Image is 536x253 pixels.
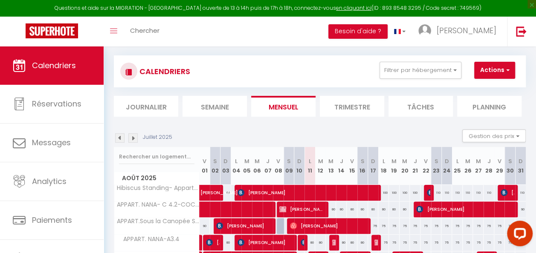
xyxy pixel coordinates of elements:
[400,147,410,185] th: 20
[340,157,343,165] abbr: J
[273,147,284,185] th: 08
[114,96,178,117] li: Journalier
[389,185,400,201] div: 100
[276,157,280,165] abbr: V
[114,172,199,184] span: Août 2025
[400,218,410,234] div: 75
[196,185,207,201] a: [PERSON_NAME]
[424,157,428,165] abbr: V
[231,147,242,185] th: 04
[389,235,400,250] div: 75
[400,185,410,201] div: 100
[431,218,442,234] div: 75
[301,234,304,250] span: [PERSON_NAME]
[382,157,385,165] abbr: L
[220,235,231,250] div: 80
[484,147,494,185] th: 28
[32,98,81,109] span: Réservations
[284,147,294,185] th: 09
[515,201,526,217] div: 90
[210,147,220,185] th: 02
[347,201,357,217] div: 80
[32,176,67,187] span: Analytics
[463,218,473,234] div: 75
[294,147,305,185] th: 10
[304,235,315,250] div: 80
[414,157,417,165] abbr: J
[516,26,527,37] img: logout
[420,235,431,250] div: 75
[326,147,336,185] th: 13
[368,147,379,185] th: 17
[368,218,379,234] div: 75
[515,147,526,185] th: 31
[389,218,400,234] div: 75
[441,185,452,201] div: 110
[418,24,431,37] img: ...
[410,185,420,201] div: 100
[357,147,368,185] th: 16
[494,147,505,185] th: 29
[255,157,260,165] abbr: M
[220,147,231,185] th: 03
[391,157,397,165] abbr: M
[457,96,522,117] li: Planning
[244,157,249,165] abbr: M
[200,147,210,185] th: 01
[400,201,410,217] div: 80
[206,234,220,250] span: [PERSON_NAME]
[315,235,326,250] div: 80
[410,218,420,234] div: 75
[487,157,490,165] abbr: J
[463,147,473,185] th: 26
[320,96,384,117] li: Trimestre
[183,96,247,117] li: Semaine
[357,201,368,217] div: 80
[501,184,514,201] span: [PERSON_NAME]
[116,235,182,244] span: APPART. NANA-A3.4
[456,157,458,165] abbr: L
[484,185,494,201] div: 110
[400,235,410,250] div: 75
[304,147,315,185] th: 11
[473,218,484,234] div: 75
[463,235,473,250] div: 75
[402,157,407,165] abbr: M
[252,147,263,185] th: 06
[452,218,463,234] div: 75
[361,157,365,165] abbr: S
[137,62,190,81] h3: CALENDRIERS
[116,218,201,224] span: APPART.Sous la Canopée Standing
[473,185,484,201] div: 110
[484,235,494,250] div: 75
[374,234,378,250] span: [PERSON_NAME] A [PERSON_NAME]
[200,218,210,234] div: 90
[347,147,357,185] th: 15
[474,62,515,79] button: Actions
[371,157,375,165] abbr: D
[498,157,501,165] abbr: V
[388,96,453,117] li: Tâches
[378,201,389,217] div: 80
[500,217,536,253] iframe: LiveChat chat widget
[445,157,449,165] abbr: D
[389,147,400,185] th: 19
[241,147,252,185] th: 05
[378,147,389,185] th: 18
[431,235,442,250] div: 75
[26,23,78,38] img: Super Booking
[251,96,316,117] li: Mensuel
[130,26,159,35] span: Chercher
[336,147,347,185] th: 14
[203,157,206,165] abbr: V
[266,157,269,165] abbr: J
[32,60,76,71] span: Calendriers
[515,185,526,201] div: 110
[441,147,452,185] th: 24
[410,235,420,250] div: 75
[263,147,273,185] th: 07
[431,147,442,185] th: 23
[504,147,515,185] th: 30
[350,157,354,165] abbr: V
